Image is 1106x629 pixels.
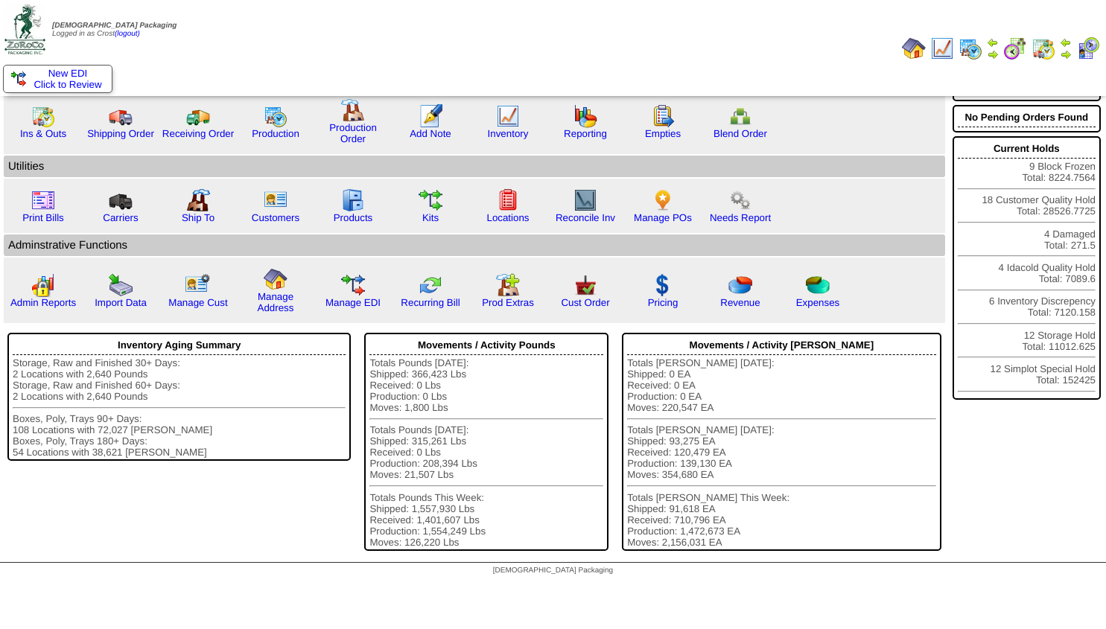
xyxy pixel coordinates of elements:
[4,156,945,177] td: Utilities
[20,128,66,139] a: Ins & Outs
[48,68,88,79] span: New EDI
[627,336,936,355] div: Movements / Activity [PERSON_NAME]
[959,36,982,60] img: calendarprod.gif
[1060,36,1072,48] img: arrowleft.gif
[714,128,767,139] a: Blend Order
[958,139,1096,159] div: Current Holds
[958,108,1096,127] div: No Pending Orders Found
[488,128,529,139] a: Inventory
[651,273,675,297] img: dollar.gif
[720,297,760,308] a: Revenue
[186,104,210,128] img: truck2.gif
[987,48,999,60] img: arrowright.gif
[564,128,607,139] a: Reporting
[22,212,64,223] a: Print Bills
[369,357,603,548] div: Totals Pounds [DATE]: Shipped: 366,423 Lbs Received: 0 Lbs Production: 0 Lbs Moves: 1,800 Lbs Tot...
[103,212,138,223] a: Carriers
[13,357,346,458] div: Storage, Raw and Finished 30+ Days: 2 Locations with 2,640 Pounds Storage, Raw and Finished 60+ D...
[728,273,752,297] img: pie_chart.png
[651,104,675,128] img: workorder.gif
[115,30,140,38] a: (logout)
[493,566,613,575] span: [DEMOGRAPHIC_DATA] Packaging
[987,36,999,48] img: arrowleft.gif
[95,297,147,308] a: Import Data
[162,128,234,139] a: Receiving Order
[52,22,177,30] span: [DEMOGRAPHIC_DATA] Packaging
[561,297,609,308] a: Cust Order
[252,128,299,139] a: Production
[796,297,840,308] a: Expenses
[573,104,597,128] img: graph.gif
[52,22,177,38] span: Logged in as Crost
[410,128,451,139] a: Add Note
[168,297,227,308] a: Manage Cust
[556,212,615,223] a: Reconcile Inv
[486,212,529,223] a: Locations
[325,297,381,308] a: Manage EDI
[109,188,133,212] img: truck3.gif
[728,188,752,212] img: workflow.png
[1076,36,1100,60] img: calendarcustomer.gif
[634,212,692,223] a: Manage POs
[1060,48,1072,60] img: arrowright.gif
[648,297,678,308] a: Pricing
[109,104,133,128] img: truck.gif
[645,128,681,139] a: Empties
[953,136,1101,400] div: 9 Block Frozen Total: 8224.7564 18 Customer Quality Hold Total: 28526.7725 4 Damaged Total: 271.5...
[264,104,287,128] img: calendarprod.gif
[482,297,534,308] a: Prod Extras
[710,212,771,223] a: Needs Report
[341,188,365,212] img: cabinet.gif
[1032,36,1055,60] img: calendarinout.gif
[496,273,520,297] img: prodextras.gif
[651,188,675,212] img: po.png
[186,188,210,212] img: factory2.gif
[573,188,597,212] img: line_graph2.gif
[334,212,373,223] a: Products
[341,273,365,297] img: edi.gif
[902,36,926,60] img: home.gif
[422,212,439,223] a: Kits
[329,122,377,144] a: Production Order
[87,128,154,139] a: Shipping Order
[252,212,299,223] a: Customers
[264,267,287,291] img: home.gif
[419,104,442,128] img: orders.gif
[728,104,752,128] img: network.png
[13,336,346,355] div: Inventory Aging Summary
[369,336,603,355] div: Movements / Activity Pounds
[1003,36,1027,60] img: calendarblend.gif
[258,291,294,313] a: Manage Address
[11,79,104,90] span: Click to Review
[496,188,520,212] img: locations.gif
[11,68,104,90] a: New EDI Click to Review
[419,273,442,297] img: reconcile.gif
[10,297,76,308] a: Admin Reports
[4,4,45,54] img: zoroco-logo-small.webp
[627,357,936,548] div: Totals [PERSON_NAME] [DATE]: Shipped: 0 EA Received: 0 EA Production: 0 EA Moves: 220,547 EA Tota...
[419,188,442,212] img: workflow.gif
[31,188,55,212] img: invoice2.gif
[31,104,55,128] img: calendarinout.gif
[109,273,133,297] img: import.gif
[31,273,55,297] img: graph2.png
[11,71,26,86] img: ediSmall.gif
[573,273,597,297] img: cust_order.png
[496,104,520,128] img: line_graph.gif
[182,212,214,223] a: Ship To
[341,98,365,122] img: factory.gif
[806,273,830,297] img: pie_chart2.png
[4,234,945,256] td: Adminstrative Functions
[264,188,287,212] img: customers.gif
[185,273,212,297] img: managecust.png
[401,297,460,308] a: Recurring Bill
[930,36,954,60] img: line_graph.gif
